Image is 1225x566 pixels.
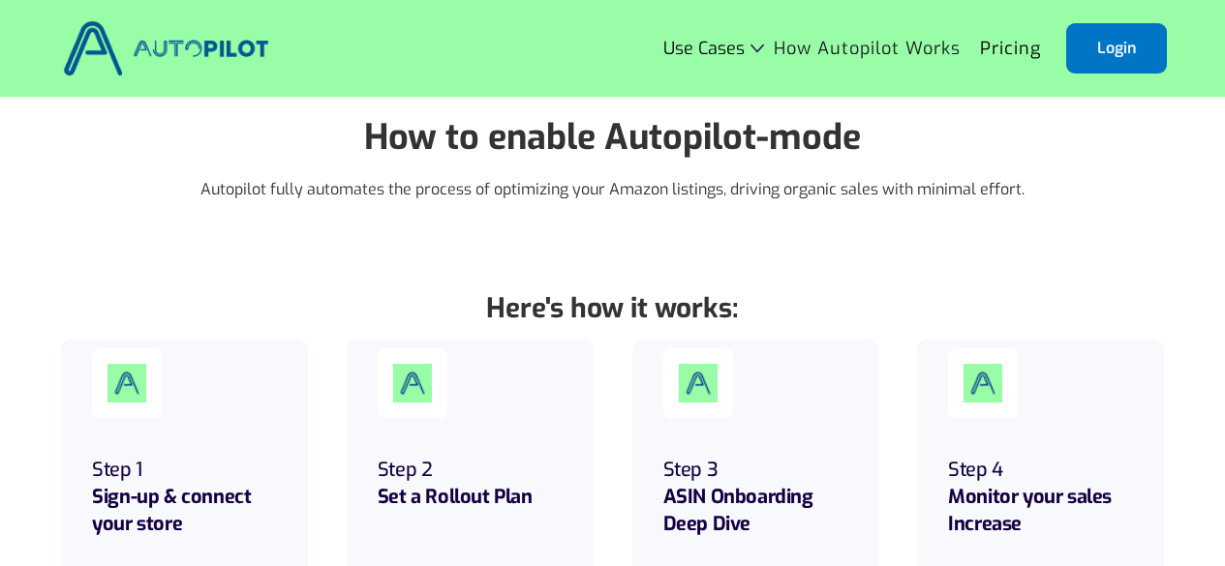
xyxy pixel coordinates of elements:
[663,484,813,537] strong: ASIN Onboarding Deep Dive ‍
[970,30,1051,67] a: Pricing
[158,178,1068,201] p: Autopilot fully automates the process of optimizing your Amazon listings, driving organic sales w...
[364,114,861,161] strong: How to enable Autopilot-mode
[764,30,970,67] a: How Autopilot Works
[1066,23,1167,74] a: Login
[750,44,764,52] img: Icon Rounded Chevron Dark - BRIX Templates
[486,290,739,326] strong: Here's how it works:
[378,484,533,510] strong: Set a Rollout Plan ‍
[663,39,745,58] div: Use Cases
[663,39,764,58] div: Use Cases
[92,484,251,537] strong: Sign-up & connect your store
[948,484,1112,537] strong: Monitor your sales Increase ‍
